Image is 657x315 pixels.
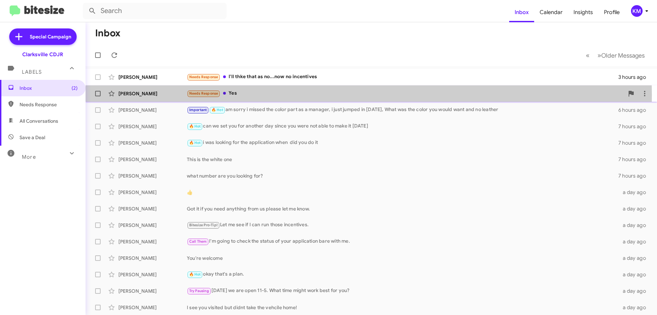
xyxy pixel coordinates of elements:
div: 7 hours ago [618,140,652,146]
div: I'm going to check the status of your application bare with me. [187,238,619,245]
div: [PERSON_NAME] [118,189,187,196]
span: Needs Response [189,75,218,79]
div: a day ago [619,271,652,278]
button: Previous [582,48,594,62]
span: 🔥 Hot [189,124,201,129]
div: [DATE] we are open 11-5. What time might work best for you? [187,287,619,295]
div: a day ago [619,238,652,245]
span: Important [189,108,207,112]
div: [PERSON_NAME] [118,90,187,97]
div: Got it if you need anything from us please let me know. [187,205,619,212]
div: [PERSON_NAME] [118,107,187,113]
span: » [597,51,601,60]
span: Bitesize Pro-Tip! [189,223,218,227]
span: 🔥 Hot [189,272,201,277]
a: Inbox [509,2,534,22]
div: a day ago [619,304,652,311]
div: [PERSON_NAME] [118,74,187,81]
div: [PERSON_NAME] [118,304,187,311]
div: a day ago [619,288,652,294]
span: (2) [72,85,78,92]
span: Needs Response [20,101,78,108]
span: Save a Deal [20,134,45,141]
span: « [586,51,590,60]
div: am sorry i missed the color part as a manager, i just jumped in [DATE], What was the color you wo... [187,106,618,114]
span: More [22,154,36,160]
div: a day ago [619,189,652,196]
div: can we set you for another day since you were not able to make it [DATE] [187,122,618,130]
span: 🔥 Hot [189,141,201,145]
div: I see you visited but didnt take the vehcile home! [187,304,619,311]
span: Special Campaign [30,33,71,40]
div: 3 hours ago [618,74,652,81]
div: a day ago [619,205,652,212]
a: Insights [568,2,598,22]
span: All Conversations [20,118,58,124]
span: Try Pausing [189,289,209,293]
div: This is the white one [187,156,618,163]
div: a day ago [619,222,652,229]
a: Calendar [534,2,568,22]
div: [PERSON_NAME] [118,205,187,212]
span: Labels [22,69,42,75]
div: [PERSON_NAME] [118,271,187,278]
span: Call Them [189,239,207,244]
div: 👍 [187,189,619,196]
button: Next [593,48,649,62]
div: [PERSON_NAME] [118,222,187,229]
input: Search [83,3,227,19]
div: a day ago [619,255,652,262]
div: Yes [187,89,624,97]
div: what number are you looking for? [187,172,618,179]
div: i was looking for the application when did you do it [187,139,618,147]
div: KM [631,5,643,17]
h1: Inbox [95,28,120,39]
div: [PERSON_NAME] [118,156,187,163]
span: Older Messages [601,52,645,59]
div: [PERSON_NAME] [118,123,187,130]
nav: Page navigation example [582,48,649,62]
div: okay that's a plan. [187,270,619,278]
div: Clarksville CDJR [22,51,63,58]
div: [PERSON_NAME] [118,172,187,179]
div: [PERSON_NAME] [118,288,187,294]
div: [PERSON_NAME] [118,255,187,262]
span: Inbox [20,85,78,92]
span: 🔥 Hot [211,108,223,112]
div: I'll thke that as no...now no incentives [187,73,618,81]
a: Special Campaign [9,28,77,45]
div: [PERSON_NAME] [118,140,187,146]
div: 6 hours ago [618,107,652,113]
button: KM [625,5,649,17]
div: 7 hours ago [618,156,652,163]
div: 7 hours ago [618,172,652,179]
div: You're welcome [187,255,619,262]
div: Let me see if I can run those incentives. [187,221,619,229]
span: Needs Response [189,91,218,96]
div: [PERSON_NAME] [118,238,187,245]
a: Profile [598,2,625,22]
div: 7 hours ago [618,123,652,130]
